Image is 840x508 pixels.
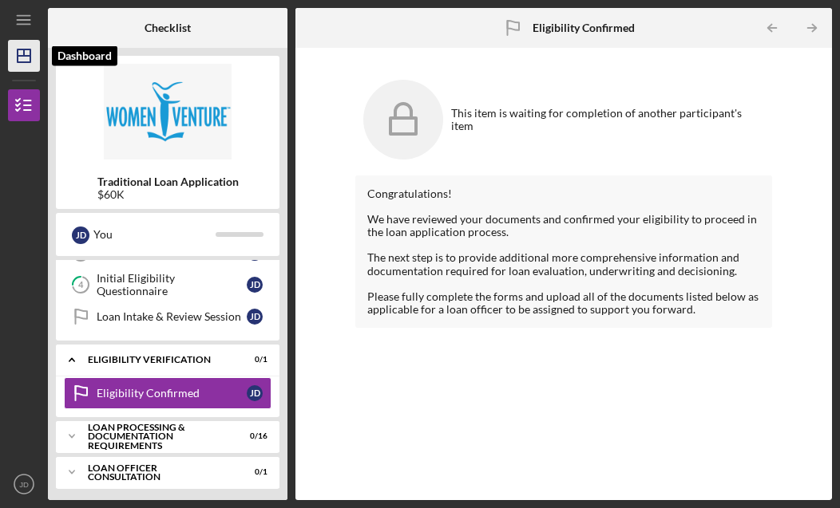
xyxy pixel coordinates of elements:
div: We have reviewed your documents and confirmed your eligibility to proceed in the loan application... [367,213,760,238]
div: Please fully complete the forms and upload all of the documents listed below as applicable for a ... [367,290,760,316]
div: J D [72,226,89,244]
text: JD [19,480,29,489]
div: You [93,221,216,248]
div: J D [247,309,263,325]
div: Eligibility Confirmed [97,387,247,400]
b: Checklist [145,22,191,34]
div: Eligibility Verification [88,355,228,364]
a: 4Initial Eligibility QuestionnaireJD [64,269,271,301]
b: Traditional Loan Application [97,175,239,188]
div: Congratulations! [367,187,760,200]
div: 0 / 16 [239,431,267,441]
button: JD [8,468,40,500]
div: Initial Eligibility Questionnaire [97,272,247,297]
div: 0 / 1 [239,355,267,364]
a: Eligibility ConfirmedJD [64,377,271,409]
div: This item is waiting for completion of another participant's item [451,107,764,132]
img: Product logo [56,64,279,159]
div: J D [247,277,263,293]
b: Eligibility Confirmed [533,22,635,34]
a: Loan Intake & Review SessionJD [64,301,271,333]
div: Loan Processing & Documentation Requirements [88,423,228,451]
div: J D [247,385,263,401]
div: The next step is to provide additional more comprehensive information and documentation required ... [367,251,760,277]
div: Loan Officer Consultation [88,463,228,482]
div: Loan Intake & Review Session [97,310,247,323]
div: 0 / 1 [239,467,267,477]
tspan: 4 [78,280,84,290]
div: $60K [97,188,239,201]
